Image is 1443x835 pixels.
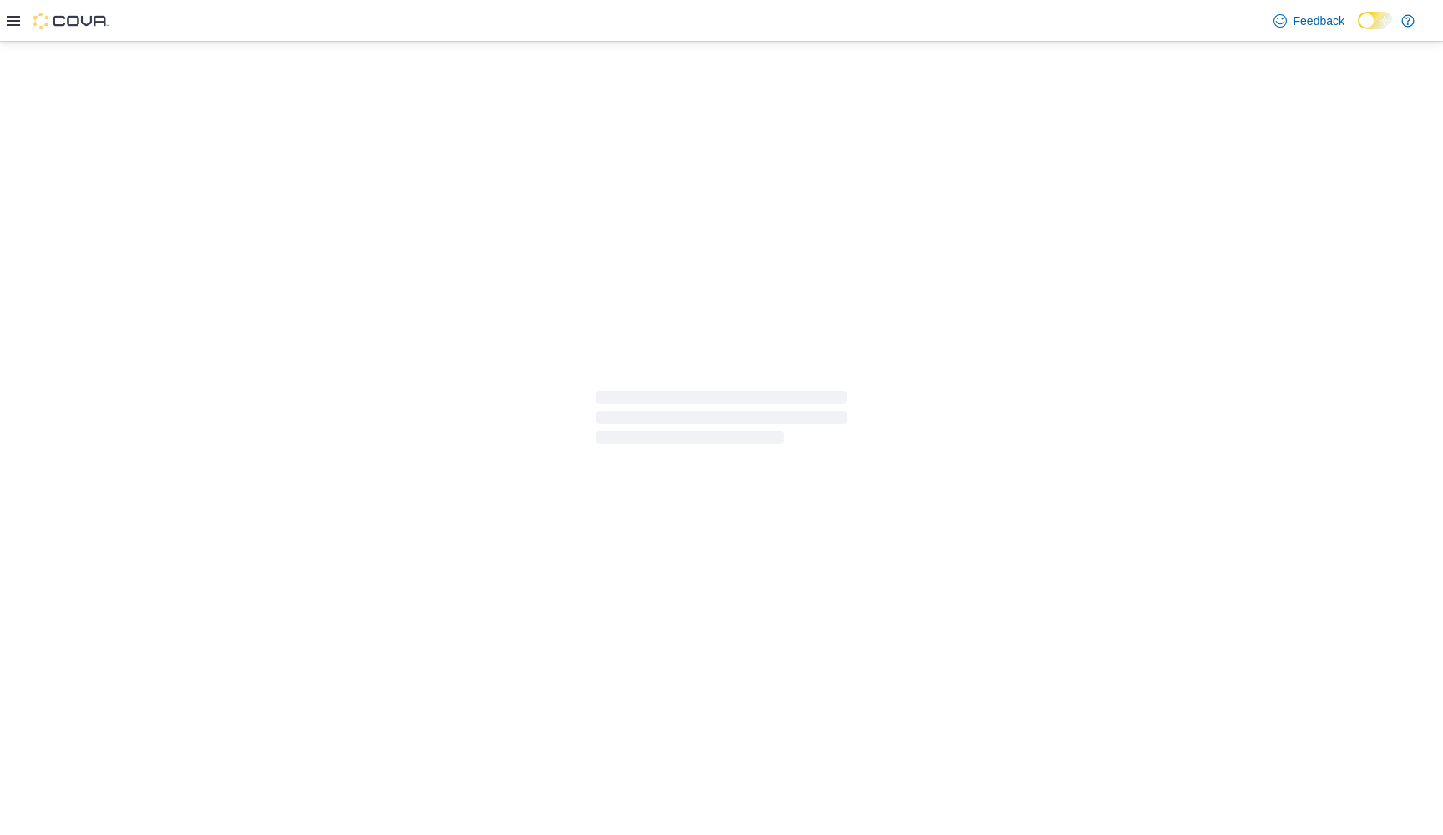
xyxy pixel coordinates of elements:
input: Dark Mode [1358,12,1393,29]
a: Feedback [1267,4,1351,38]
span: Loading [596,394,847,448]
span: Feedback [1294,13,1344,29]
img: Cova [33,13,109,29]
